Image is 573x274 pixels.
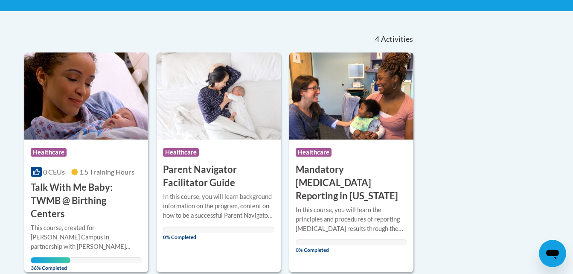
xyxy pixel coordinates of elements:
[296,148,332,157] span: Healthcare
[289,52,413,272] a: Course LogoHealthcare Mandatory [MEDICAL_DATA] Reporting in [US_STATE]In this course, you will le...
[289,52,413,140] img: Course Logo
[157,52,281,140] img: Course Logo
[539,240,566,267] iframe: Button to launch messaging window
[31,257,71,263] div: Your progress
[163,163,274,189] h3: Parent Navigator Facilitator Guide
[31,257,71,271] span: 36% Completed
[24,52,148,272] a: Course LogoHealthcare0 CEUs1.5 Training Hours Talk With Me Baby: TWMB @ Birthing CentersThis cour...
[163,148,199,157] span: Healthcare
[296,205,407,233] div: In this course, you will learn the principles and procedures of reporting [MEDICAL_DATA] results ...
[31,223,142,251] div: This course, created for [PERSON_NAME] Campus in partnership with [PERSON_NAME] Hospital in [GEOG...
[24,52,148,140] img: Course Logo
[31,181,142,220] h3: Talk With Me Baby: TWMB @ Birthing Centers
[43,168,65,176] span: 0 CEUs
[163,192,274,220] div: In this course, you will learn background information on the program, content on how to be a succ...
[375,35,379,44] span: 4
[79,168,134,176] span: 1.5 Training Hours
[157,52,281,272] a: Course LogoHealthcare Parent Navigator Facilitator GuideIn this course, you will learn background...
[31,148,67,157] span: Healthcare
[381,35,413,44] span: Activities
[296,163,407,202] h3: Mandatory [MEDICAL_DATA] Reporting in [US_STATE]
